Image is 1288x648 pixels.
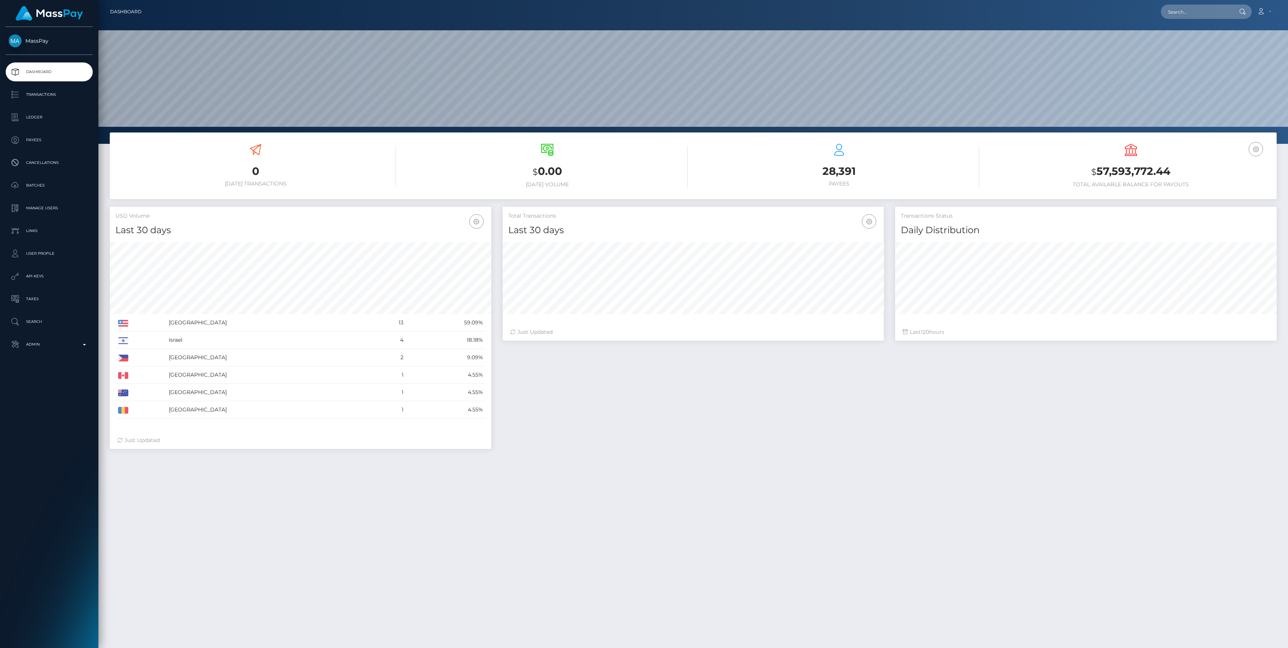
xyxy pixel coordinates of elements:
a: Links [6,221,93,240]
td: [GEOGRAPHIC_DATA] [166,349,373,366]
p: Transactions [9,89,90,100]
div: Last hours [903,328,1269,336]
img: IL.png [118,337,128,344]
p: Admin [9,339,90,350]
p: Manage Users [9,202,90,214]
h6: [DATE] Transactions [115,181,396,187]
img: CA.png [118,372,128,379]
p: Links [9,225,90,237]
a: Transactions [6,85,93,104]
td: 4.55% [406,401,485,419]
h6: Total Available Balance for Payouts [991,181,1271,188]
td: 59.09% [406,314,485,332]
p: Payees [9,134,90,146]
a: Dashboard [6,62,93,81]
td: Israel [166,332,373,349]
p: Search [9,316,90,327]
h4: Last 30 days [508,224,878,237]
td: 1 [373,401,406,419]
h5: Total Transactions [508,212,878,220]
a: Cancellations [6,153,93,172]
p: Cancellations [9,157,90,168]
a: Payees [6,131,93,150]
img: US.png [118,320,128,327]
img: PH.png [118,355,128,361]
td: 1 [373,384,406,401]
small: $ [1091,167,1096,177]
img: MassPay Logo [16,6,83,21]
h4: Last 30 days [115,224,486,237]
td: [GEOGRAPHIC_DATA] [166,401,373,419]
td: 4.55% [406,366,485,384]
td: 9.09% [406,349,485,366]
a: Manage Users [6,199,93,218]
td: 13 [373,314,406,332]
h5: USD Volume [115,212,486,220]
td: [GEOGRAPHIC_DATA] [166,366,373,384]
h3: 0 [115,164,396,179]
p: API Keys [9,271,90,282]
td: 18.18% [406,332,485,349]
td: [GEOGRAPHIC_DATA] [166,314,373,332]
a: Dashboard [110,4,142,20]
img: MassPay [9,34,22,47]
h6: Payees [699,181,980,187]
a: User Profile [6,244,93,263]
h3: 28,391 [699,164,980,179]
h6: [DATE] Volume [407,181,688,188]
a: Admin [6,335,93,354]
td: 1 [373,366,406,384]
td: [GEOGRAPHIC_DATA] [166,384,373,401]
td: 4 [373,332,406,349]
a: Batches [6,176,93,195]
p: User Profile [9,248,90,259]
h3: 0.00 [407,164,688,179]
p: Batches [9,180,90,191]
a: Taxes [6,290,93,308]
a: Ledger [6,108,93,127]
p: Taxes [9,293,90,305]
a: API Keys [6,267,93,286]
input: Search... [1161,5,1232,19]
h3: 57,593,772.44 [991,164,1271,179]
p: Ledger [9,112,90,123]
div: Just Updated [117,436,484,444]
img: AU.png [118,389,128,396]
h4: Daily Distribution [901,224,1271,237]
span: MassPay [6,37,93,44]
img: RO.png [118,407,128,414]
p: Dashboard [9,66,90,78]
small: $ [533,167,538,177]
div: Just Updated [510,328,877,336]
span: 120 [921,329,929,335]
a: Search [6,312,93,331]
h5: Transactions Status [901,212,1271,220]
td: 2 [373,349,406,366]
td: 4.55% [406,384,485,401]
